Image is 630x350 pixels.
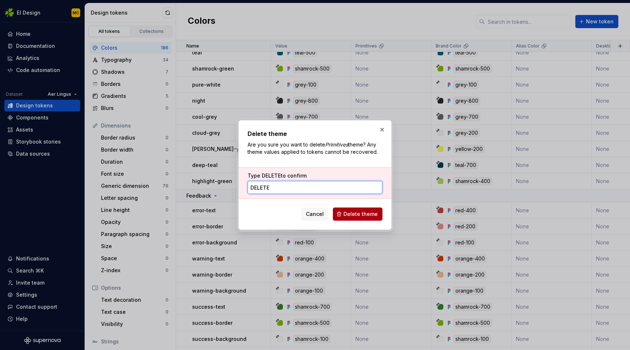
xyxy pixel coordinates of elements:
h2: Delete theme [248,129,382,138]
button: Cancel [301,208,328,221]
label: Type to confirm [248,172,307,179]
i: Primitives [325,141,348,148]
span: Cancel [306,210,324,218]
input: DELETE [248,181,382,194]
span: Delete theme [343,210,378,218]
p: Are you sure you want to delete theme? Any theme values applied to tokens cannot be recovered. [248,141,382,156]
button: Delete theme [333,208,382,221]
span: DELETE [262,172,281,179]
